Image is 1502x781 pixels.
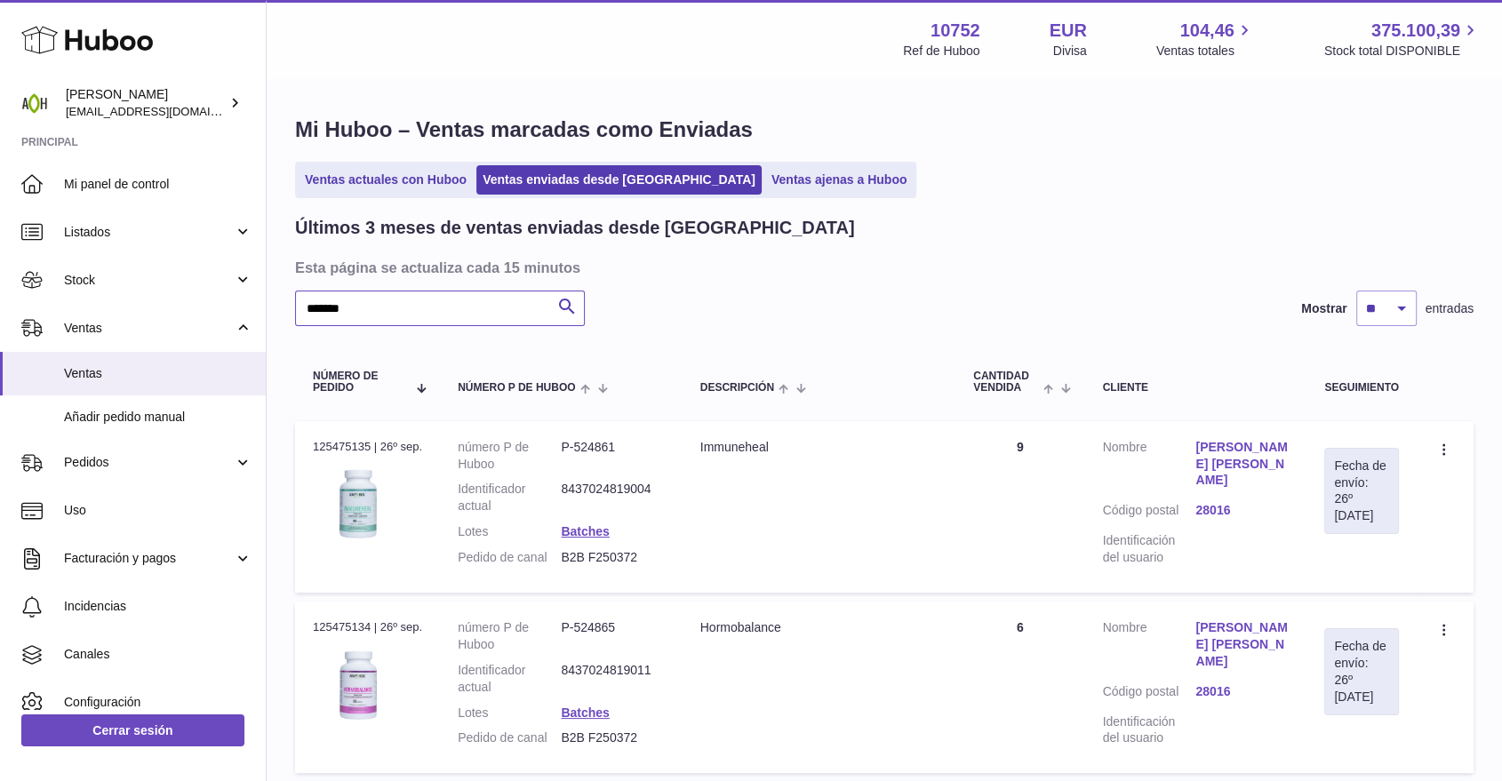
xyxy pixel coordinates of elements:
[1195,502,1289,519] a: 28016
[1053,43,1087,60] div: Divisa
[1102,382,1289,394] div: Cliente
[458,439,561,473] dt: número P de Huboo
[64,598,252,615] span: Incidencias
[64,502,252,519] span: Uso
[1324,19,1481,60] a: 375.100,39 Stock total DISPONIBLE
[1102,683,1195,705] dt: Código postal
[295,258,1469,277] h3: Esta página se actualiza cada 15 minutos
[313,619,422,635] div: 125475134 | 26º sep.
[313,642,402,730] img: 107521706523581.jpg
[700,382,774,394] span: Descripción
[64,224,234,241] span: Listados
[1371,19,1460,43] span: 375.100,39
[561,619,664,653] dd: P-524865
[1301,300,1346,317] label: Mostrar
[1195,619,1289,670] a: [PERSON_NAME] [PERSON_NAME]
[1102,619,1195,674] dt: Nombre
[561,549,664,566] dd: B2B F250372
[1102,502,1195,523] dt: Código postal
[64,409,252,426] span: Añadir pedido manual
[1334,638,1389,705] div: Fecha de envío: 26º [DATE]
[313,371,407,394] span: Número de pedido
[458,481,561,514] dt: Identificador actual
[458,382,575,394] span: número P de Huboo
[458,619,561,653] dt: número P de Huboo
[955,602,1084,773] td: 6
[299,165,473,195] a: Ventas actuales con Huboo
[458,523,561,540] dt: Lotes
[1324,43,1481,60] span: Stock total DISPONIBLE
[1195,439,1289,490] a: [PERSON_NAME] [PERSON_NAME]
[64,365,252,382] span: Ventas
[1102,713,1195,747] dt: Identificación del usuario
[700,619,938,636] div: Hormobalance
[64,454,234,471] span: Pedidos
[66,104,261,118] span: [EMAIL_ADDRESS][DOMAIN_NAME]
[1195,683,1289,700] a: 28016
[64,694,252,711] span: Configuración
[458,662,561,696] dt: Identificador actual
[561,524,609,538] a: Batches
[973,371,1039,394] span: Cantidad vendida
[561,729,664,746] dd: B2B F250372
[561,662,664,696] dd: 8437024819011
[765,165,914,195] a: Ventas ajenas a Huboo
[1156,19,1255,60] a: 104,46 Ventas totales
[458,705,561,721] dt: Lotes
[64,320,234,337] span: Ventas
[21,714,244,746] a: Cerrar sesión
[476,165,762,195] a: Ventas enviadas desde [GEOGRAPHIC_DATA]
[64,176,252,193] span: Mi panel de control
[1102,532,1195,566] dt: Identificación del usuario
[313,439,422,455] div: 125475135 | 26º sep.
[955,421,1084,593] td: 9
[64,646,252,663] span: Canales
[64,272,234,289] span: Stock
[931,19,980,43] strong: 10752
[1334,458,1389,525] div: Fecha de envío: 26º [DATE]
[295,116,1474,144] h1: Mi Huboo – Ventas marcadas como Enviadas
[1180,19,1234,43] span: 104,46
[1426,300,1474,317] span: entradas
[561,705,609,720] a: Batches
[1102,439,1195,494] dt: Nombre
[458,729,561,746] dt: Pedido de canal
[561,481,664,514] dd: 8437024819004
[1050,19,1087,43] strong: EUR
[66,86,226,120] div: [PERSON_NAME]
[21,90,48,116] img: info@adaptohealue.com
[1324,382,1399,394] div: Seguimiento
[903,43,979,60] div: Ref de Huboo
[295,216,854,240] h2: Últimos 3 meses de ventas enviadas desde [GEOGRAPHIC_DATA]
[313,460,402,549] img: 107521706523597.jpg
[64,550,234,567] span: Facturación y pagos
[458,549,561,566] dt: Pedido de canal
[561,439,664,473] dd: P-524861
[1156,43,1255,60] span: Ventas totales
[700,439,938,456] div: Immuneheal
